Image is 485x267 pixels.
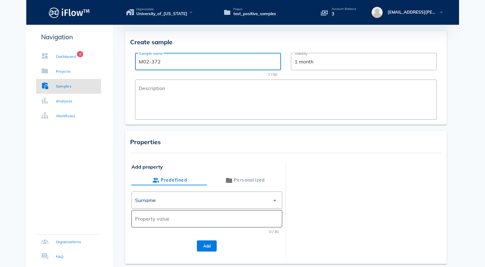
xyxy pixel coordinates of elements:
[332,11,356,17] p: 3
[77,51,83,57] span: Badge
[130,38,172,46] span: Create sample
[36,32,101,42] p: Navigation
[151,175,187,185] div: Predefined
[268,73,277,77] div: 7 / 50
[233,8,276,11] span: Project
[139,57,277,67] input: Please, provide unique sample name
[197,240,217,252] button: Add
[56,113,75,119] div: Workflows
[56,68,71,75] div: Projects
[130,138,161,146] span: Properties
[56,98,73,104] div: Analyses
[56,254,64,260] div: FAQ
[56,83,72,89] div: Samples
[135,197,156,203] div: Surname
[372,7,383,18] img: avatar.16069ca8.svg
[131,192,282,209] div: Surname
[269,230,279,234] div: 0 / 30
[136,8,187,11] span: Organization
[131,163,282,170] span: Add property
[224,175,265,185] div: Personalized
[233,11,276,17] span: test_positive_samples
[271,197,279,204] i: arrow_drop_down
[202,244,212,248] span: Add
[136,11,187,17] span: University_of_[US_STATE]
[332,7,356,11] p: Account Balance
[139,51,163,56] label: Sample name
[295,51,308,56] label: Validity
[56,239,81,245] div: Organizations
[26,6,113,19] a: Logo
[56,54,76,60] div: Dashboard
